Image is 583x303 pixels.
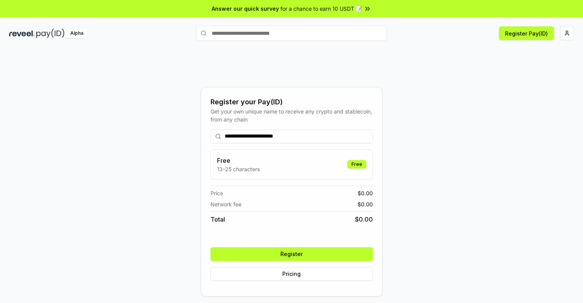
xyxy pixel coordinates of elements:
[211,247,373,261] button: Register
[217,165,260,173] p: 13-25 characters
[36,29,65,38] img: pay_id
[211,267,373,281] button: Pricing
[211,97,373,107] div: Register your Pay(ID)
[347,160,366,169] div: Free
[217,156,260,165] h3: Free
[66,29,87,38] div: Alpha
[211,215,225,224] span: Total
[211,107,373,123] div: Get your own unique name to receive any crypto and stablecoin, from any chain
[358,189,373,197] span: $ 0.00
[355,215,373,224] span: $ 0.00
[9,29,35,38] img: reveel_dark
[212,5,279,13] span: Answer our quick survey
[211,200,241,208] span: Network fee
[211,189,223,197] span: Price
[499,26,554,40] button: Register Pay(ID)
[280,5,362,13] span: for a chance to earn 10 USDT 📝
[358,200,373,208] span: $ 0.00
